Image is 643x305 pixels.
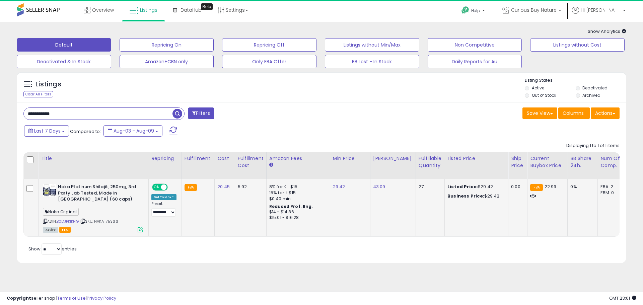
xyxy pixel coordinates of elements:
span: Compared to: [70,128,101,135]
label: Out of Stock [532,92,556,98]
b: Naka Platinum Shilajit, 250mg, 3rd Party Lab Tested, Made in [GEOGRAPHIC_DATA] (60 caps) [58,184,139,204]
div: Cost [217,155,232,162]
div: Amazon Fees [269,155,327,162]
button: Actions [591,107,620,119]
small: FBA [185,184,197,191]
button: Columns [558,107,590,119]
h5: Listings [35,80,61,89]
div: Min Price [333,155,367,162]
div: FBA: 2 [600,184,623,190]
button: Repricing On [120,38,214,52]
a: Privacy Policy [87,295,116,301]
a: Help [456,1,492,22]
a: 43.09 [373,183,385,190]
span: Show: entries [28,246,77,252]
div: Displaying 1 to 1 of 1 items [566,143,620,149]
div: Ship Price [511,155,524,169]
button: Listings without Cost [530,38,625,52]
button: Listings without Min/Max [325,38,419,52]
small: FBA [530,184,543,191]
div: ASIN: [43,184,143,232]
span: Curious Buy Nature [511,7,557,13]
span: All listings currently available for purchase on Amazon [43,227,58,233]
div: Tooltip anchor [201,3,213,10]
span: DataHub [181,7,202,13]
div: Listed Price [447,155,505,162]
span: FBA [59,227,71,233]
div: $0.40 min [269,196,325,202]
span: Help [471,8,480,13]
div: 0% [570,184,592,190]
button: Amazon+CBN only [120,55,214,68]
a: Terms of Use [57,295,86,301]
img: 517-QQT9FeL._SL40_.jpg [43,184,56,197]
div: [PERSON_NAME] [373,155,413,162]
div: 15% for > $15 [269,190,325,196]
button: Save View [522,107,557,119]
div: $29.42 [447,184,503,190]
div: $14 - $14.86 [269,209,325,215]
div: Preset: [151,202,176,217]
i: Get Help [461,6,470,14]
div: $15.01 - $16.28 [269,215,325,221]
button: Daily Reports for Au [428,55,522,68]
div: Fulfillment Cost [238,155,264,169]
div: Num of Comp. [600,155,625,169]
button: Aug-03 - Aug-09 [103,125,162,137]
label: Archived [582,92,600,98]
div: Repricing [151,155,179,162]
a: 29.42 [333,183,345,190]
a: B0DJPK1KHG [57,219,79,224]
div: Current Buybox Price [530,155,565,169]
div: $29.42 [447,193,503,199]
div: Set To Max * [151,194,176,200]
button: Non Competitive [428,38,522,52]
div: Fulfillment [185,155,212,162]
div: BB Share 24h. [570,155,595,169]
div: 5.92 [238,184,261,190]
strong: Copyright [7,295,31,301]
span: 2025-08-17 23:01 GMT [609,295,636,301]
button: BB Lost - In Stock [325,55,419,68]
span: Show Analytics [588,28,626,34]
div: Title [41,155,146,162]
label: Deactivated [582,85,608,91]
a: Hi [PERSON_NAME] [572,7,626,22]
span: Aug-03 - Aug-09 [114,128,154,134]
span: OFF [167,184,177,190]
button: Repricing Off [222,38,316,52]
a: 20.45 [217,183,230,190]
b: Reduced Prof. Rng. [269,204,313,209]
span: | SKU: NAKA-75366 [80,219,118,224]
div: Fulfillable Quantity [419,155,442,169]
button: Default [17,38,111,52]
button: Only FBA Offer [222,55,316,68]
span: ON [153,184,161,190]
small: Amazon Fees. [269,162,273,168]
div: 0.00 [511,184,522,190]
span: Naka Original [43,208,79,216]
button: Filters [188,107,214,119]
b: Business Price: [447,193,484,199]
div: 27 [419,184,439,190]
label: Active [532,85,544,91]
div: Clear All Filters [23,91,53,97]
div: FBM: 0 [600,190,623,196]
span: Hi [PERSON_NAME] [581,7,621,13]
button: Last 7 Days [24,125,69,137]
b: Listed Price: [447,183,478,190]
div: 8% for <= $15 [269,184,325,190]
p: Listing States: [525,77,626,84]
span: Listings [140,7,157,13]
span: Last 7 Days [34,128,61,134]
button: Deactivated & In Stock [17,55,111,68]
div: seller snap | | [7,295,116,302]
span: 22.99 [545,183,557,190]
span: Columns [563,110,584,117]
span: Overview [92,7,114,13]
